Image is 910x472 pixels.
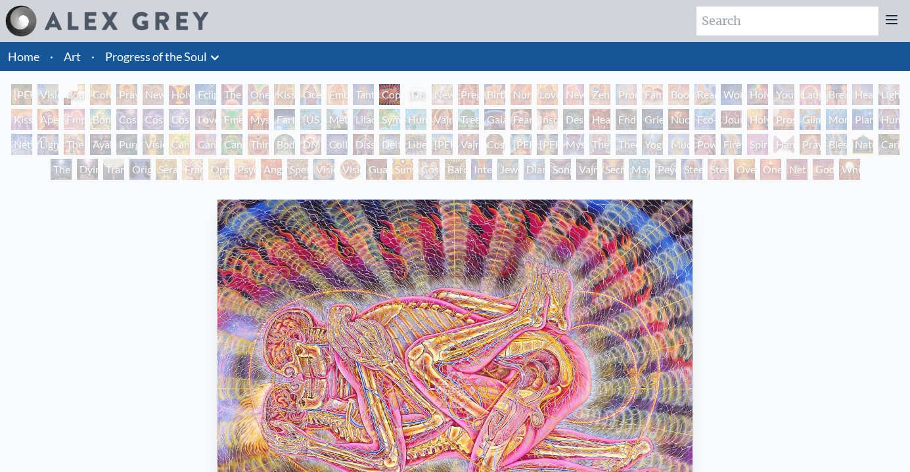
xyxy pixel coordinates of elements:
div: Nuclear Crucifixion [668,109,689,130]
div: Cosmic Creativity [116,109,137,130]
div: White Light [839,159,860,180]
div: [PERSON_NAME] [432,134,453,155]
div: Ophanic Eyelash [208,159,229,180]
div: Promise [616,84,637,105]
div: Reading [694,84,716,105]
div: Cosmic Elf [419,159,440,180]
div: Embracing [327,84,348,105]
div: Original Face [129,159,150,180]
div: Body/Mind as a Vibratory Field of Energy [274,134,295,155]
div: Prostration [773,109,794,130]
div: Liberation Through Seeing [405,134,426,155]
div: Praying [116,84,137,105]
div: One Taste [248,84,269,105]
div: Vision Crystal [313,159,334,180]
div: Cosmic Lovers [169,109,190,130]
div: Despair [563,109,584,130]
div: [US_STATE] Song [300,109,321,130]
div: Body, Mind, Spirit [64,84,85,105]
div: Angel Skin [261,159,282,180]
div: Ayahuasca Visitation [90,134,111,155]
div: Yogi & the Möbius Sphere [642,134,663,155]
div: The Seer [589,134,610,155]
div: Empowerment [64,109,85,130]
div: Theologue [616,134,637,155]
div: Blessing Hand [826,134,847,155]
div: Pregnancy [458,84,479,105]
div: Earth Energies [274,109,295,130]
div: Laughing Man [800,84,821,105]
div: Planetary Prayers [852,109,873,130]
li: · [86,42,100,71]
div: Vision [PERSON_NAME] [340,159,361,180]
div: Dissectional Art for Tool's Lateralus CD [353,134,374,155]
div: Praying Hands [800,134,821,155]
div: Song of Vajra Being [550,159,571,180]
div: Vision Tree [143,134,164,155]
div: Godself [813,159,834,180]
div: Humming Bird [405,109,426,130]
input: Search [696,7,878,35]
div: New Family [563,84,584,105]
div: Monochord [826,109,847,130]
div: Vajra Horse [432,109,453,130]
div: Endarkenment [616,109,637,130]
div: Symbiosis: Gall Wasp & Oak Tree [379,109,400,130]
div: Emerald Grail [221,109,242,130]
div: Spectral Lotus [287,159,308,180]
div: Steeplehead 1 [681,159,702,180]
div: Young & Old [773,84,794,105]
div: Holy Fire [747,109,768,130]
div: Eclipse [195,84,216,105]
div: Newborn [432,84,453,105]
li: · [45,42,58,71]
div: Deities & Demons Drinking from the Milky Pool [379,134,400,155]
div: One [760,159,781,180]
div: Oversoul [734,159,755,180]
a: Home [8,49,39,64]
div: Holy Family [747,84,768,105]
div: Eco-Atlas [694,109,716,130]
div: [DEMOGRAPHIC_DATA] Embryo [405,84,426,105]
div: Metamorphosis [327,109,348,130]
div: Lightworker [37,134,58,155]
div: Healing [852,84,873,105]
div: Jewel Being [497,159,518,180]
div: [PERSON_NAME] [537,134,558,155]
div: Kiss of the [MEDICAL_DATA] [11,109,32,130]
div: Holy Grail [169,84,190,105]
div: Cannabacchus [221,134,242,155]
div: Mudra [668,134,689,155]
div: Firewalking [721,134,742,155]
div: Nature of Mind [852,134,873,155]
div: Family [642,84,663,105]
div: Nursing [511,84,532,105]
div: Breathing [826,84,847,105]
div: Glimpsing the Empyrean [800,109,821,130]
div: The Soul Finds It's Way [51,159,72,180]
div: Steeplehead 2 [708,159,729,180]
div: Journey of the Wounded Healer [721,109,742,130]
div: Collective Vision [327,134,348,155]
div: Cannabis Sutra [195,134,216,155]
div: Kissing [274,84,295,105]
div: Lightweaver [878,84,899,105]
div: Secret Writing Being [603,159,624,180]
div: Gaia [484,109,505,130]
div: Diamond Being [524,159,545,180]
div: Mystic Eye [563,134,584,155]
div: Birth [484,84,505,105]
div: Love Circuit [537,84,558,105]
div: Interbeing [471,159,492,180]
div: Power to the Peaceful [694,134,716,155]
div: Zena Lotus [589,84,610,105]
div: Dying [77,159,98,180]
div: Vajra Being [576,159,597,180]
div: The Kiss [221,84,242,105]
div: Lilacs [353,109,374,130]
div: Tantra [353,84,374,105]
div: Tree & Person [458,109,479,130]
a: Art [64,47,81,66]
div: Guardian of Infinite Vision [366,159,387,180]
div: Love is a Cosmic Force [195,109,216,130]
